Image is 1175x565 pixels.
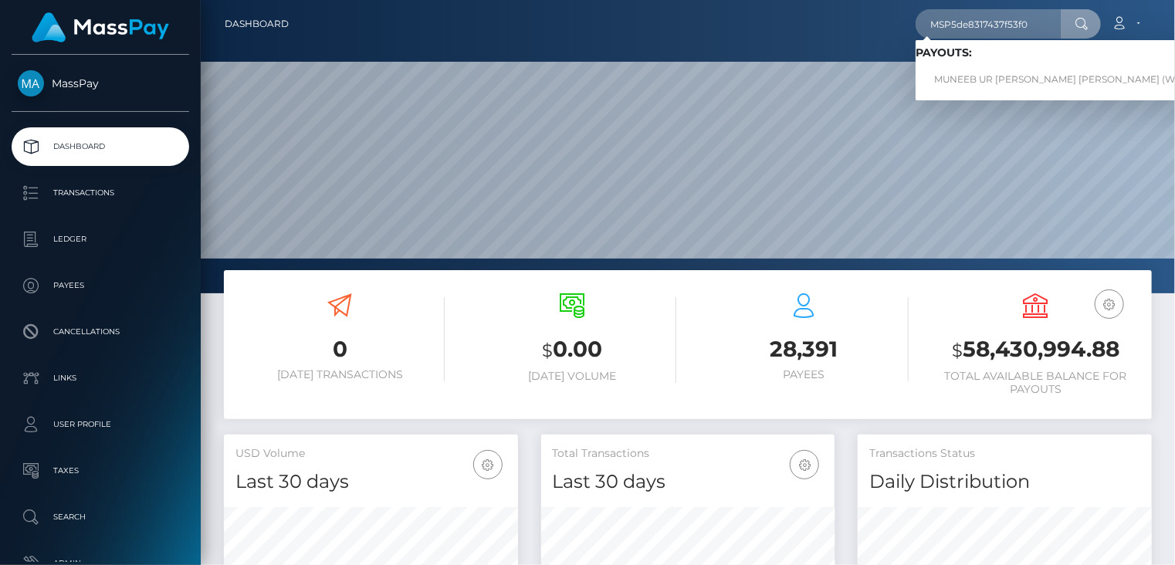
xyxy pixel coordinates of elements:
[468,370,677,383] h6: [DATE] Volume
[32,12,169,42] img: MassPay Logo
[12,266,189,305] a: Payees
[235,368,445,381] h6: [DATE] Transactions
[12,76,189,90] span: MassPay
[553,446,824,462] h5: Total Transactions
[952,340,963,361] small: $
[18,181,183,205] p: Transactions
[699,368,909,381] h6: Payees
[225,8,289,40] a: Dashboard
[542,340,553,361] small: $
[235,334,445,364] h3: 0
[12,174,189,212] a: Transactions
[235,446,506,462] h5: USD Volume
[18,506,183,529] p: Search
[12,220,189,259] a: Ledger
[18,274,183,297] p: Payees
[18,459,183,482] p: Taxes
[12,127,189,166] a: Dashboard
[18,320,183,343] p: Cancellations
[18,367,183,390] p: Links
[12,313,189,351] a: Cancellations
[932,370,1141,396] h6: Total Available Balance for Payouts
[18,228,183,251] p: Ledger
[12,359,189,398] a: Links
[916,9,1061,39] input: Search...
[869,469,1140,496] h4: Daily Distribution
[18,70,44,96] img: MassPay
[869,446,1140,462] h5: Transactions Status
[12,452,189,490] a: Taxes
[699,334,909,364] h3: 28,391
[235,469,506,496] h4: Last 30 days
[932,334,1141,366] h3: 58,430,994.88
[18,135,183,158] p: Dashboard
[468,334,677,366] h3: 0.00
[12,405,189,444] a: User Profile
[12,498,189,536] a: Search
[553,469,824,496] h4: Last 30 days
[18,413,183,436] p: User Profile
